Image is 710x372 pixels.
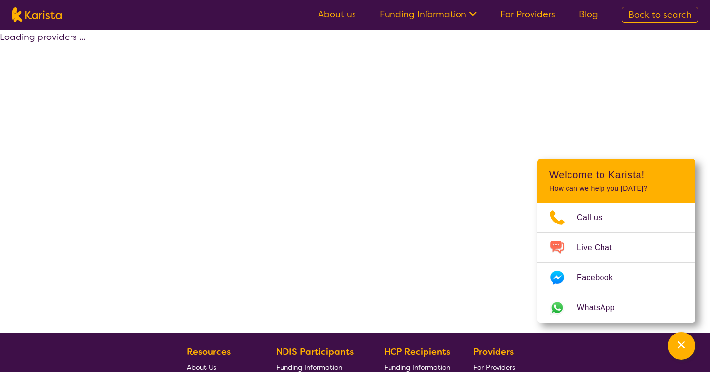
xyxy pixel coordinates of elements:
[473,363,515,372] span: For Providers
[318,8,356,20] a: About us
[500,8,555,20] a: For Providers
[577,270,625,285] span: Facebook
[549,185,683,193] p: How can we help you [DATE]?
[473,346,514,358] b: Providers
[384,346,450,358] b: HCP Recipients
[579,8,598,20] a: Blog
[187,363,216,372] span: About Us
[276,363,342,372] span: Funding Information
[622,7,698,23] a: Back to search
[276,346,354,358] b: NDIS Participants
[187,346,231,358] b: Resources
[380,8,477,20] a: Funding Information
[12,7,62,22] img: Karista logo
[537,159,695,323] div: Channel Menu
[549,169,683,181] h2: Welcome to Karista!
[577,300,627,315] span: WhatsApp
[384,363,450,372] span: Funding Information
[577,210,614,225] span: Call us
[668,332,695,360] button: Channel Menu
[577,240,624,255] span: Live Chat
[537,203,695,323] ul: Choose channel
[537,293,695,323] a: Web link opens in a new tab.
[628,9,692,21] span: Back to search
